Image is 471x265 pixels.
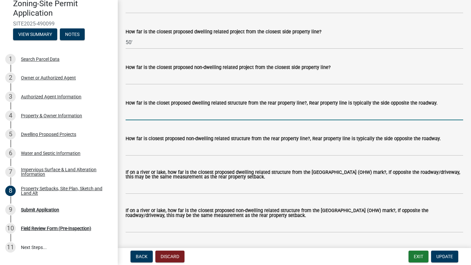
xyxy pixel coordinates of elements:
wm-modal-confirm: Summary [13,32,57,37]
div: Water and Septic Information [21,151,80,156]
span: SITE2025-490099 [13,21,105,27]
div: 2 [5,73,16,83]
button: View Summary [13,28,57,40]
div: 4 [5,110,16,121]
div: 6 [5,148,16,158]
button: Update [431,251,458,262]
button: Back [131,251,153,262]
wm-modal-confirm: Notes [60,32,85,37]
div: 3 [5,91,16,102]
div: Property Setbacks, Site Plan, Sketch and Land Alt [21,186,107,195]
div: 1 [5,54,16,64]
div: 7 [5,167,16,177]
div: Submit Application [21,207,59,212]
div: 9 [5,205,16,215]
div: Search Parcel Data [21,57,60,61]
button: Notes [60,28,85,40]
label: How far is the closet proposed dwelling related structure from the rear property line?, Rear prop... [126,101,438,106]
label: How far is the closest proposed dwelling related project from the closest side property line? [126,30,322,34]
div: 10 [5,223,16,234]
label: How far is closest proposed non-dwelling related structure from the rear property line?, Rear pro... [126,137,441,141]
div: Field Review Form (Pre-Inspection) [21,226,91,231]
div: Dwelling Proposed Projects [21,132,76,137]
div: Property & Owner Information [21,113,82,118]
button: Exit [409,251,428,262]
div: Impervious Surface & Land Alteration Information [21,167,107,176]
div: Owner or Authorized Agent [21,75,76,80]
div: 11 [5,242,16,253]
span: Back [136,254,148,259]
button: Discard [155,251,184,262]
label: If on a river or lake, how far is the closest proposed dwelling related structure from the [GEOGR... [126,170,463,180]
label: If on a river or lake, how far is the closest proposed non-dwelling related structure from the [G... [126,208,463,218]
label: How far is the closest proposed non-dwelling related project from the closest side property line? [126,65,331,70]
div: 8 [5,186,16,196]
div: 5 [5,129,16,140]
div: Authorized Agent Information [21,94,81,99]
span: Update [436,254,453,259]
